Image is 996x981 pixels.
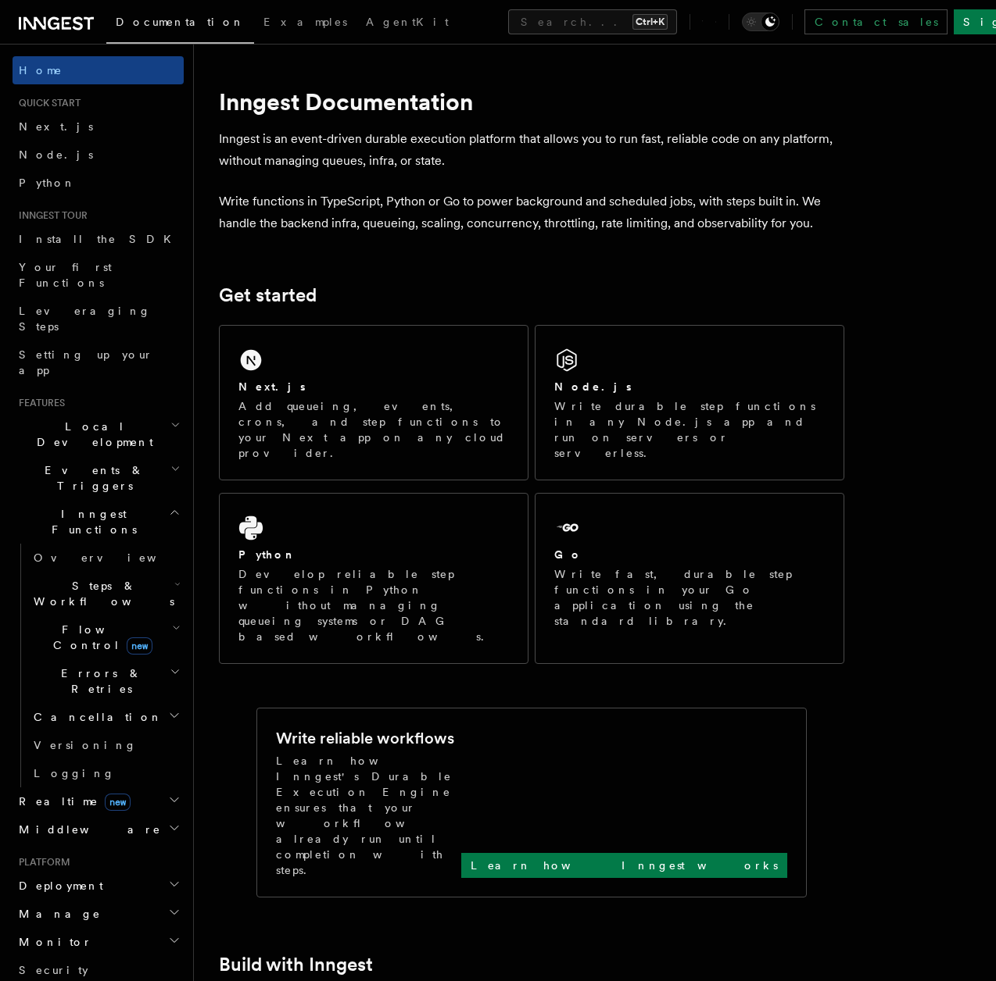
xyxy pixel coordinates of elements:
span: new [105,794,131,811]
button: Search...Ctrl+K [508,9,677,34]
span: Events & Triggers [13,462,170,494]
a: Get started [219,284,317,306]
span: Manage [13,906,101,922]
span: Quick start [13,97,81,109]
button: Deployment [13,872,184,900]
a: Next.jsAdd queueing, events, crons, and step functions to your Next app on any cloud provider. [219,325,528,480]
span: Node.js [19,148,93,161]
a: Contact sales [804,9,948,34]
a: GoWrite fast, durable step functions in your Go application using the standard library. [535,493,844,664]
p: Write fast, durable step functions in your Go application using the standard library. [554,566,825,629]
a: Next.js [13,112,184,141]
span: Steps & Workflows [27,578,174,609]
p: Write functions in TypeScript, Python or Go to power background and scheduled jobs, with steps bu... [219,191,844,234]
a: Build with Inngest [219,954,373,976]
span: Realtime [13,794,131,809]
span: new [127,637,152,655]
span: AgentKit [366,16,449,28]
span: Deployment [13,878,103,894]
h2: Node.js [554,379,632,394]
p: Write durable step functions in any Node.js app and run on servers or serverless. [554,398,825,461]
button: Monitor [13,928,184,956]
a: AgentKit [356,5,458,42]
a: Node.jsWrite durable step functions in any Node.js app and run on servers or serverless. [535,325,844,480]
a: Examples [254,5,356,42]
p: Inngest is an event-driven durable execution platform that allows you to run fast, reliable code ... [219,128,844,172]
a: Install the SDK [13,225,184,253]
p: Develop reliable step functions in Python without managing queueing systems or DAG based workflows. [238,566,509,644]
a: Leveraging Steps [13,297,184,341]
span: Python [19,177,76,189]
span: Local Development [13,419,170,450]
span: Documentation [116,16,245,28]
div: Inngest Functions [13,544,184,787]
span: Cancellation [27,709,163,725]
a: Your first Functions [13,253,184,297]
span: Examples [263,16,347,28]
h2: Write reliable workflows [276,727,454,749]
a: Overview [27,544,184,572]
h2: Go [554,547,582,562]
span: Flow Control [27,622,172,653]
h1: Inngest Documentation [219,87,844,116]
h2: Python [238,547,296,562]
p: Learn how Inngest works [471,858,778,873]
a: Logging [27,759,184,787]
button: Events & Triggers [13,456,184,500]
span: Platform [13,856,70,869]
span: Setting up your app [19,348,153,376]
a: Setting up your app [13,341,184,384]
kbd: Ctrl+K [632,14,668,30]
a: Node.js [13,141,184,169]
a: Home [13,56,184,84]
button: Flow Controlnew [27,615,184,659]
span: Overview [34,551,195,564]
p: Add queueing, events, crons, and step functions to your Next app on any cloud provider. [238,398,509,461]
button: Manage [13,900,184,928]
span: Middleware [13,822,161,837]
span: Security [19,964,88,976]
button: Local Development [13,412,184,456]
button: Errors & Retries [27,659,184,703]
span: Next.js [19,120,93,133]
button: Steps & Workflows [27,572,184,615]
span: Versioning [34,739,137,751]
span: Logging [34,767,115,779]
span: Inngest Functions [13,506,169,537]
button: Middleware [13,815,184,844]
button: Cancellation [27,703,184,731]
span: Monitor [13,934,92,950]
p: Learn how Inngest's Durable Execution Engine ensures that your workflow already run until complet... [276,753,461,878]
a: Learn how Inngest works [461,853,787,878]
a: Python [13,169,184,197]
h2: Next.js [238,379,306,394]
a: Versioning [27,731,184,759]
button: Realtimenew [13,787,184,815]
span: Home [19,62,63,78]
a: PythonDevelop reliable step functions in Python without managing queueing systems or DAG based wo... [219,493,528,664]
button: Inngest Functions [13,500,184,544]
a: Documentation [106,5,254,44]
span: Your first Functions [19,261,112,289]
button: Toggle dark mode [742,12,779,31]
span: Install the SDK [19,233,181,245]
span: Errors & Retries [27,665,170,697]
span: Features [13,397,65,409]
span: Inngest tour [13,209,88,222]
span: Leveraging Steps [19,305,151,333]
